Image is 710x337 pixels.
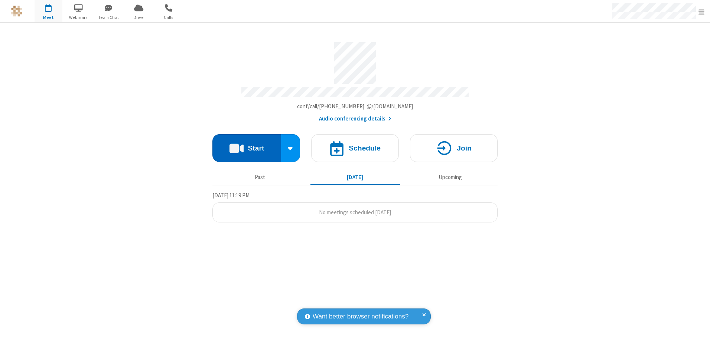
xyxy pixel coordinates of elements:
span: [DATE] 11:19 PM [212,192,250,199]
span: Drive [125,14,153,21]
section: Account details [212,37,498,123]
button: Start [212,134,281,162]
h4: Schedule [349,145,381,152]
button: Audio conferencing details [319,115,391,123]
h4: Join [457,145,472,152]
img: QA Selenium DO NOT DELETE OR CHANGE [11,6,22,17]
button: Schedule [311,134,399,162]
span: No meetings scheduled [DATE] [319,209,391,216]
button: Join [410,134,498,162]
section: Today's Meetings [212,191,498,223]
button: Copy my meeting room linkCopy my meeting room link [297,102,413,111]
div: Start conference options [281,134,300,162]
span: Webinars [65,14,92,21]
button: [DATE] [310,170,400,184]
button: Past [215,170,305,184]
button: Upcoming [406,170,495,184]
h4: Start [248,145,264,152]
span: Want better browser notifications? [313,312,408,321]
span: Team Chat [95,14,123,21]
span: Copy my meeting room link [297,103,413,110]
span: Calls [155,14,183,21]
span: Meet [35,14,62,21]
